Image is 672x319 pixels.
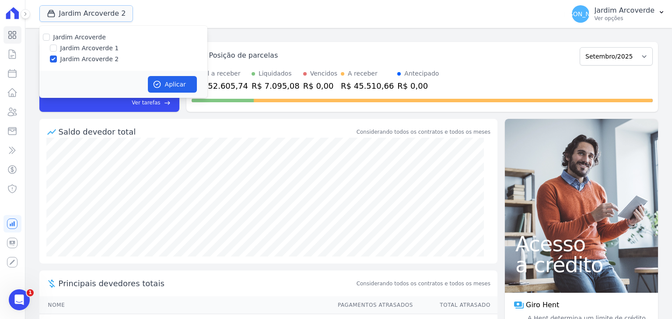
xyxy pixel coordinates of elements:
[9,289,30,310] iframe: Intercom live chat
[329,296,413,314] th: Pagamentos Atrasados
[60,55,119,64] label: Jardim Arcoverde 2
[164,100,171,106] span: east
[59,126,355,138] div: Saldo devedor total
[209,50,278,61] div: Posição de parcelas
[595,6,654,15] p: Jardim Arcoverde
[60,44,119,53] label: Jardim Arcoverde 1
[39,5,133,22] button: Jardim Arcoverde 2
[303,80,337,92] div: R$ 0,00
[413,296,497,314] th: Total Atrasado
[404,69,439,78] div: Antecipado
[310,69,337,78] div: Vencidos
[357,280,490,288] span: Considerando todos os contratos e todos os meses
[357,128,490,136] div: Considerando todos os contratos e todos os meses
[595,15,654,22] p: Ver opções
[53,34,106,41] label: Jardim Arcoverde
[39,296,329,314] th: Nome
[515,254,647,275] span: a crédito
[555,11,605,17] span: [PERSON_NAME]
[148,76,197,93] button: Aplicar
[132,99,160,107] span: Ver tarefas
[27,289,34,296] span: 1
[71,99,170,107] a: Ver tarefas east
[565,2,672,26] button: [PERSON_NAME] Jardim Arcoverde Ver opções
[348,69,378,78] div: A receber
[397,80,439,92] div: R$ 0,00
[195,69,248,78] div: Total a receber
[259,69,292,78] div: Liquidados
[341,80,394,92] div: R$ 45.510,66
[59,277,355,289] span: Principais devedores totais
[515,233,647,254] span: Acesso
[195,80,248,92] div: R$ 52.605,74
[526,300,559,310] span: Giro Hent
[252,80,300,92] div: R$ 7.095,08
